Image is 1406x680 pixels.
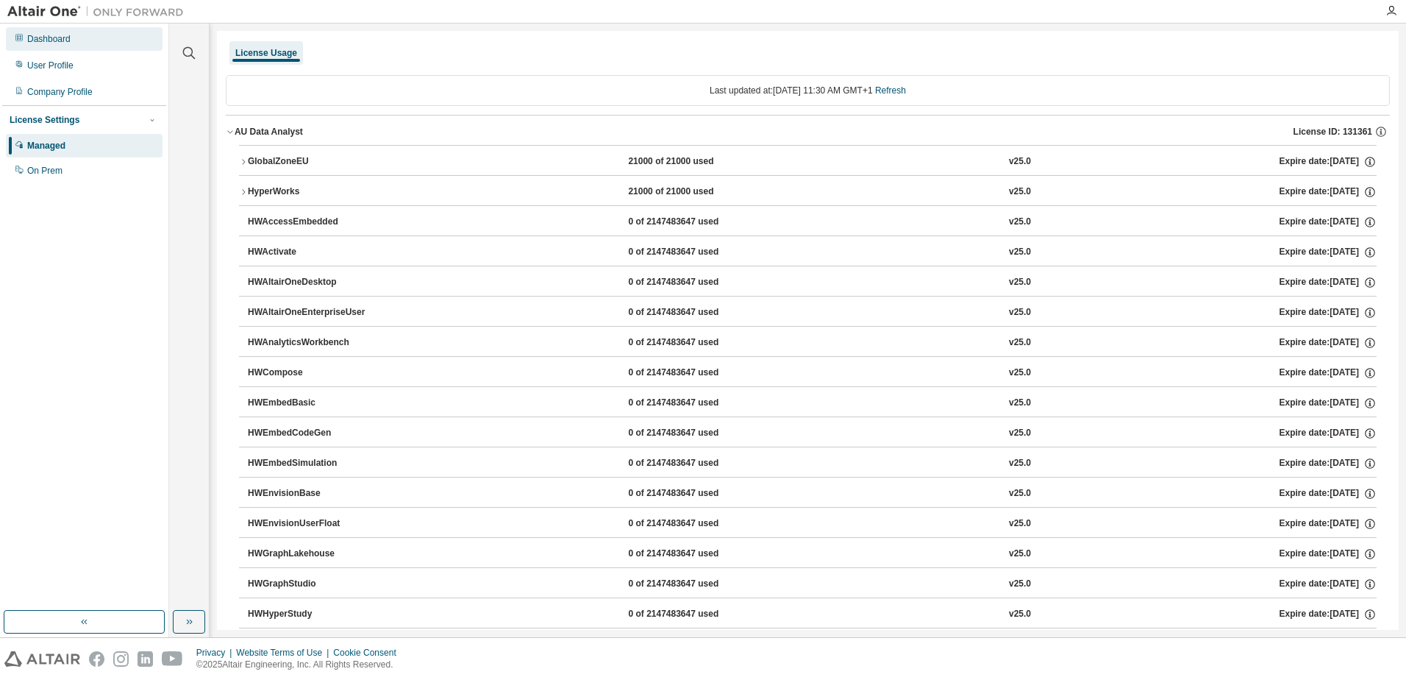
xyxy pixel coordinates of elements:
button: HWGraphLakehouse0 of 2147483647 usedv25.0Expire date:[DATE] [248,538,1377,570]
div: 0 of 2147483647 used [628,427,760,440]
div: 21000 of 21000 used [628,185,760,199]
span: License ID: 131361 [1293,126,1372,138]
div: HWCompose [248,366,380,380]
div: 0 of 2147483647 used [628,336,760,350]
div: 21000 of 21000 used [628,155,760,169]
div: v25.0 [1009,578,1031,591]
div: 0 of 2147483647 used [628,608,760,621]
button: HWGraphStudio0 of 2147483647 usedv25.0Expire date:[DATE] [248,568,1377,601]
div: Expire date: [DATE] [1279,427,1376,440]
div: Privacy [196,647,236,659]
div: Expire date: [DATE] [1279,155,1376,169]
button: AU Data AnalystLicense ID: 131361 [226,116,1390,148]
div: HWAnalyticsWorkbench [248,336,380,350]
div: 0 of 2147483647 used [628,246,760,259]
div: Company Profile [27,86,93,98]
img: facebook.svg [89,651,104,667]
button: HWAltairOneDesktop0 of 2147483647 usedv25.0Expire date:[DATE] [248,266,1377,299]
div: Expire date: [DATE] [1279,487,1376,500]
img: linkedin.svg [138,651,153,667]
div: v25.0 [1009,306,1031,319]
div: v25.0 [1009,366,1031,380]
div: License Usage [235,47,297,59]
div: HWActivate [248,246,380,259]
button: HyperWorks21000 of 21000 usedv25.0Expire date:[DATE] [239,176,1377,208]
div: v25.0 [1009,427,1031,440]
div: HWAltairOneDesktop [248,276,380,289]
div: v25.0 [1009,548,1031,561]
div: HWAccessEmbedded [248,216,380,229]
div: On Prem [27,165,63,177]
a: Refresh [875,85,906,96]
div: Expire date: [DATE] [1279,276,1376,289]
div: v25.0 [1009,487,1031,500]
div: Cookie Consent [333,647,404,659]
div: v25.0 [1009,216,1031,229]
button: HWActivate0 of 2147483647 usedv25.0Expire date:[DATE] [248,236,1377,269]
div: 0 of 2147483647 used [628,306,760,319]
button: HWAccessEmbedded0 of 2147483647 usedv25.0Expire date:[DATE] [248,206,1377,238]
div: 0 of 2147483647 used [628,457,760,470]
div: Expire date: [DATE] [1279,457,1376,470]
div: HWEnvisionBase [248,487,380,500]
img: youtube.svg [162,651,183,667]
div: License Settings [10,114,79,126]
div: Expire date: [DATE] [1279,397,1376,410]
div: Dashboard [27,33,71,45]
div: 0 of 2147483647 used [628,366,760,380]
div: HWGraphLakehouse [248,548,380,561]
div: v25.0 [1009,457,1031,470]
div: Website Terms of Use [236,647,333,659]
div: v25.0 [1009,246,1031,259]
div: 0 of 2147483647 used [628,548,760,561]
div: v25.0 [1009,517,1031,531]
div: v25.0 [1009,185,1031,199]
div: Expire date: [DATE] [1279,517,1376,531]
div: Last updated at: [DATE] 11:30 AM GMT+1 [226,75,1390,106]
div: Managed [27,140,65,152]
div: Expire date: [DATE] [1279,306,1376,319]
div: 0 of 2147483647 used [628,517,760,531]
div: Expire date: [DATE] [1279,216,1376,229]
button: HWEmbedCodeGen0 of 2147483647 usedv25.0Expire date:[DATE] [248,417,1377,450]
div: HWEmbedBasic [248,397,380,410]
div: AU Data Analyst [235,126,303,138]
div: HWEmbedCodeGen [248,427,380,440]
div: User Profile [27,60,74,71]
img: Altair One [7,4,191,19]
div: Expire date: [DATE] [1279,336,1376,350]
div: 0 of 2147483647 used [628,578,760,591]
div: HWEnvisionUserFloat [248,517,380,531]
div: Expire date: [DATE] [1279,578,1376,591]
button: HWEnvisionBase0 of 2147483647 usedv25.0Expire date:[DATE] [248,478,1377,510]
div: Expire date: [DATE] [1279,246,1376,259]
div: v25.0 [1009,155,1031,169]
div: HyperWorks [248,185,380,199]
button: GlobalZoneEU21000 of 21000 usedv25.0Expire date:[DATE] [239,146,1377,178]
div: 0 of 2147483647 used [628,216,760,229]
div: Expire date: [DATE] [1279,548,1376,561]
button: HWHyperStudy0 of 2147483647 usedv25.0Expire date:[DATE] [248,598,1377,631]
div: 0 of 2147483647 used [628,276,760,289]
img: instagram.svg [113,651,129,667]
div: 0 of 2147483647 used [628,487,760,500]
div: Expire date: [DATE] [1279,185,1376,199]
div: v25.0 [1009,608,1031,621]
button: HWEnvisionUserFloat0 of 2147483647 usedv25.0Expire date:[DATE] [248,508,1377,540]
button: HWCompose0 of 2147483647 usedv25.0Expire date:[DATE] [248,357,1377,389]
div: HWAltairOneEnterpriseUser [248,306,380,319]
div: HWHyperStudy [248,608,380,621]
div: v25.0 [1009,336,1031,350]
button: HWAltairOneEnterpriseUser0 of 2147483647 usedv25.0Expire date:[DATE] [248,297,1377,329]
button: HWAnalyticsWorkbench0 of 2147483647 usedv25.0Expire date:[DATE] [248,327,1377,359]
div: v25.0 [1009,276,1031,289]
div: HWEmbedSimulation [248,457,380,470]
div: GlobalZoneEU [248,155,380,169]
button: HWEmbedSimulation0 of 2147483647 usedv25.0Expire date:[DATE] [248,447,1377,480]
p: © 2025 Altair Engineering, Inc. All Rights Reserved. [196,659,405,671]
div: Expire date: [DATE] [1279,608,1376,621]
div: HWGraphStudio [248,578,380,591]
div: 0 of 2147483647 used [628,397,760,410]
div: v25.0 [1009,397,1031,410]
img: altair_logo.svg [4,651,80,667]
